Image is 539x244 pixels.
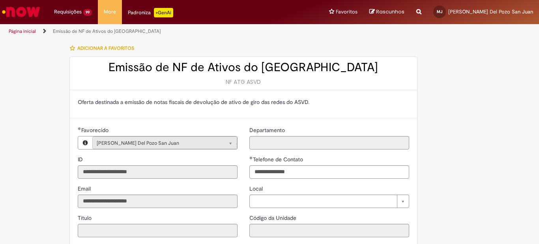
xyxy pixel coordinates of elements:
[54,8,82,16] span: Requisições
[78,185,92,192] span: Somente leitura - Email
[78,195,238,208] input: Email
[78,165,238,179] input: ID
[249,195,409,208] a: Limpar campo Local
[78,155,84,163] label: Somente leitura - ID
[249,185,264,192] span: Local
[249,214,298,222] label: Somente leitura - Código da Unidade
[369,8,404,16] a: Rascunhos
[83,9,92,16] span: 99
[249,127,286,134] span: Somente leitura - Departamento
[78,214,93,222] label: Somente leitura - Título
[154,8,173,17] p: +GenAi
[53,28,161,34] a: Emissão de NF de Ativos do [GEOGRAPHIC_DATA]
[249,165,409,179] input: Telefone de Contato
[77,45,134,51] span: Adicionar a Favoritos
[128,8,173,17] div: Padroniza
[376,8,404,15] span: Rascunhos
[9,28,36,34] a: Página inicial
[78,98,409,106] p: Oferta destinada a emissão de notas fiscais de devolução de ativo de giro das redes do ASVD.
[1,4,41,20] img: ServiceNow
[78,78,409,86] div: NF ATG ASVD
[249,126,286,134] label: Somente leitura - Departamento
[69,40,138,57] button: Adicionar a Favoritos
[6,24,354,39] ul: Trilhas de página
[78,126,110,134] label: Somente leitura - Necessários - Favorecido
[336,8,357,16] span: Favoritos
[448,8,533,15] span: [PERSON_NAME] Del Pozo San Juan
[78,156,84,163] span: Somente leitura - ID
[81,127,110,134] span: Necessários - Favorecido
[104,8,116,16] span: More
[249,224,409,237] input: Código da Unidade
[78,185,92,193] label: Somente leitura - Email
[92,136,237,149] a: [PERSON_NAME] Del Pozo San JuanLimpar campo Favorecido
[78,127,81,130] span: Obrigatório Preenchido
[253,156,305,163] span: Telefone de Contato
[249,156,253,159] span: Obrigatório Preenchido
[97,137,217,149] span: [PERSON_NAME] Del Pozo San Juan
[437,9,442,14] span: MJ
[249,136,409,149] input: Departamento
[78,224,238,237] input: Título
[78,136,92,149] button: Favorecido, Visualizar este registro Maria Lillo Del Pozo San Juan
[78,61,409,74] h2: Emissão de NF de Ativos do [GEOGRAPHIC_DATA]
